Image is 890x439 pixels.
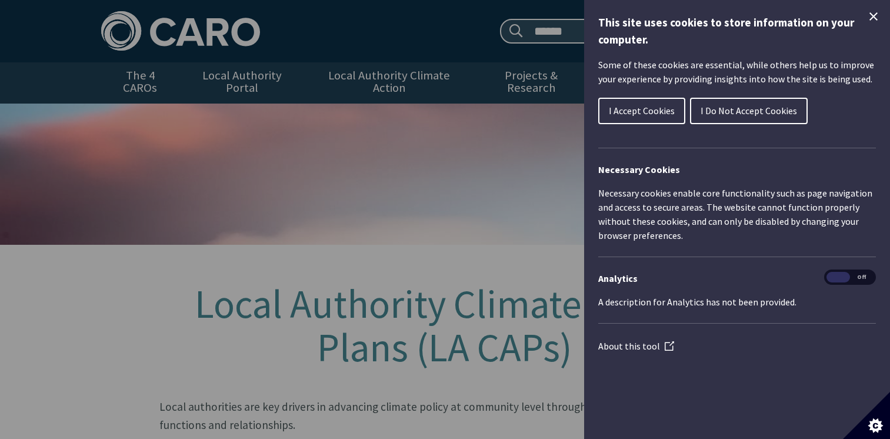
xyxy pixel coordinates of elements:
[850,272,874,283] span: Off
[598,14,876,48] h1: This site uses cookies to store information on your computer.
[690,98,808,124] button: I Do Not Accept Cookies
[598,186,876,242] p: Necessary cookies enable core functionality such as page navigation and access to secure areas. T...
[701,105,797,117] span: I Do Not Accept Cookies
[609,105,675,117] span: I Accept Cookies
[598,295,876,309] p: A description for Analytics has not been provided.
[598,58,876,86] p: Some of these cookies are essential, while others help us to improve your experience by providing...
[826,272,850,283] span: On
[843,392,890,439] button: Set cookie preferences
[598,162,876,177] h2: Necessary Cookies
[866,9,881,24] button: Close Cookie Control
[598,340,674,352] a: About this tool
[598,98,685,124] button: I Accept Cookies
[598,271,876,285] h3: Analytics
